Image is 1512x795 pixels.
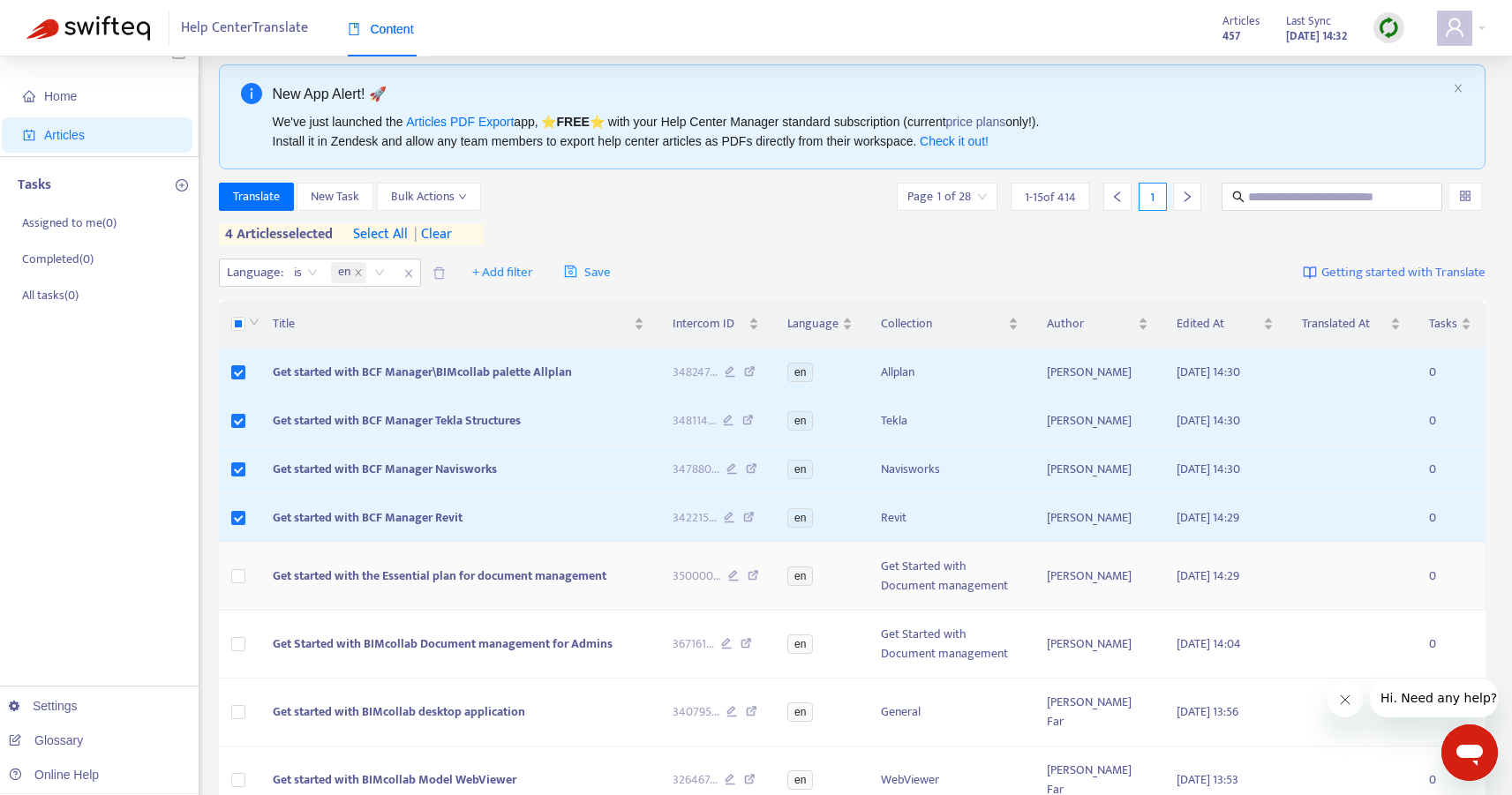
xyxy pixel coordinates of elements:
span: Get started with BCF Manager Navisworks [273,459,497,479]
td: Get Started with Document management [867,611,1033,679]
td: 0 [1415,349,1486,397]
span: Get Started with BIMcollab Document management for Admins [273,634,613,654]
span: Bulk Actions [391,187,467,206]
span: Getting started with Translate [1321,263,1486,283]
td: Allplan [867,349,1033,397]
span: [DATE] 14:29 [1177,507,1239,528]
span: en [338,262,350,283]
td: 0 [1415,446,1486,494]
p: All tasks ( 0 ) [22,286,79,304]
span: [DATE] 14:30 [1177,362,1240,382]
td: [PERSON_NAME] [1033,446,1162,494]
span: [DATE] 14:29 [1177,566,1239,586]
th: Author [1033,300,1162,349]
button: Bulk Actionsdown [377,183,481,211]
span: select all [353,224,408,245]
td: Get Started with Document management [867,543,1033,611]
span: Title [273,314,629,334]
span: en [331,262,366,283]
iframe: Message from company [1370,679,1498,717]
td: General [867,679,1033,746]
span: [DATE] 14:30 [1177,410,1240,431]
span: en [787,508,813,528]
span: left [1111,191,1124,203]
button: saveSave [551,259,624,287]
td: 0 [1415,543,1486,611]
span: Get started with BCF Manager Tekla Structures [273,410,521,431]
span: account-book [23,129,35,141]
span: save [564,265,577,278]
a: price plans [946,115,1006,129]
span: Tasks [1429,314,1457,334]
th: Language [773,300,867,349]
span: Articles [1222,11,1260,31]
span: en [787,566,813,586]
b: FREE [556,115,589,129]
span: 350000 ... [673,566,721,586]
span: 367161 ... [673,634,714,654]
span: Language : [220,259,286,286]
span: 1 - 15 of 414 [1025,188,1076,206]
th: Tasks [1415,300,1486,349]
span: en [787,363,813,382]
td: [PERSON_NAME] [1033,543,1162,611]
a: Glossary [9,733,83,747]
span: Translated At [1302,314,1387,334]
span: home [23,90,35,102]
th: Title [259,300,658,349]
td: [PERSON_NAME] [1033,349,1162,397]
span: Collection [881,314,1004,334]
th: Intercom ID [658,300,774,349]
td: [PERSON_NAME] Far [1033,679,1162,746]
span: en [787,770,813,790]
span: delete [433,266,446,280]
iframe: Close message [1328,682,1363,717]
td: Navisworks [867,446,1033,494]
span: Author [1047,314,1134,334]
p: Tasks [18,175,51,196]
button: close [1453,83,1463,94]
span: 340795 ... [673,702,719,722]
td: 0 [1415,611,1486,679]
td: [PERSON_NAME] [1033,397,1162,446]
span: Get started with BCF Manager\BIMcollab palette Allplan [273,362,572,382]
span: 4 articles selected [219,224,334,245]
span: 342215 ... [673,508,717,528]
strong: 457 [1222,26,1240,46]
span: book [348,23,360,35]
span: is [294,259,318,286]
span: [DATE] 13:56 [1177,701,1238,722]
td: Tekla [867,397,1033,446]
iframe: Button to launch messaging window [1441,724,1498,781]
span: close [397,263,420,284]
a: Getting started with Translate [1303,259,1486,287]
a: Articles PDF Export [406,115,514,129]
span: right [1181,191,1193,203]
a: Settings [9,699,78,713]
span: Articles [44,128,85,142]
span: en [787,634,813,654]
span: Get started with BCF Manager Revit [273,507,463,528]
button: New Task [297,183,373,211]
span: New Task [311,187,359,206]
span: Translate [233,187,280,206]
span: Language [787,314,839,334]
img: Swifteq [26,16,150,41]
span: Help Center Translate [181,11,308,45]
span: Get started with the Essential plan for document management [273,566,606,586]
span: close [354,268,363,277]
div: We've just launched the app, ⭐ ⭐️ with your Help Center Manager standard subscription (current on... [273,112,1447,151]
span: clear [408,224,452,245]
span: Content [348,22,414,36]
div: New App Alert! 🚀 [273,83,1447,105]
a: Online Help [9,768,99,782]
span: + Add filter [472,262,533,283]
span: Get started with BIMcollab desktop application [273,701,525,722]
th: Edited At [1162,300,1287,349]
span: search [1232,191,1245,203]
p: Completed ( 0 ) [22,250,94,268]
span: Save [564,262,611,283]
span: down [458,192,467,201]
